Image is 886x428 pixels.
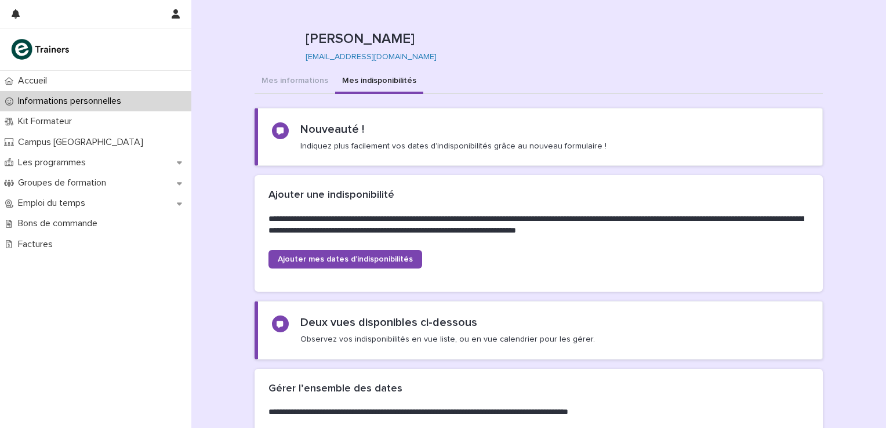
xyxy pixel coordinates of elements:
[335,70,423,94] button: Mes indisponibilités
[13,218,107,229] p: Bons de commande
[13,96,130,107] p: Informations personnelles
[300,315,477,329] h2: Deux vues disponibles ci-dessous
[268,250,422,269] a: Ajouter mes dates d’indisponibilités
[13,239,62,250] p: Factures
[255,70,335,94] button: Mes informations
[306,31,818,48] p: [PERSON_NAME]
[306,53,437,61] a: [EMAIL_ADDRESS][DOMAIN_NAME]
[268,383,402,396] h2: Gérer l’ensemble des dates
[13,116,81,127] p: Kit Formateur
[300,334,595,344] p: Observez vos indisponibilités en vue liste, ou en vue calendrier pour les gérer.
[278,255,413,263] span: Ajouter mes dates d’indisponibilités
[13,157,95,168] p: Les programmes
[13,137,152,148] p: Campus [GEOGRAPHIC_DATA]
[300,122,364,136] h2: Nouveauté !
[9,38,73,61] img: K0CqGN7SDeD6s4JG8KQk
[300,141,607,151] p: Indiquez plus facilement vos dates d’indisponibilités grâce au nouveau formulaire !
[268,189,394,202] h2: Ajouter une indisponibilité
[13,177,115,188] p: Groupes de formation
[13,75,56,86] p: Accueil
[13,198,95,209] p: Emploi du temps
